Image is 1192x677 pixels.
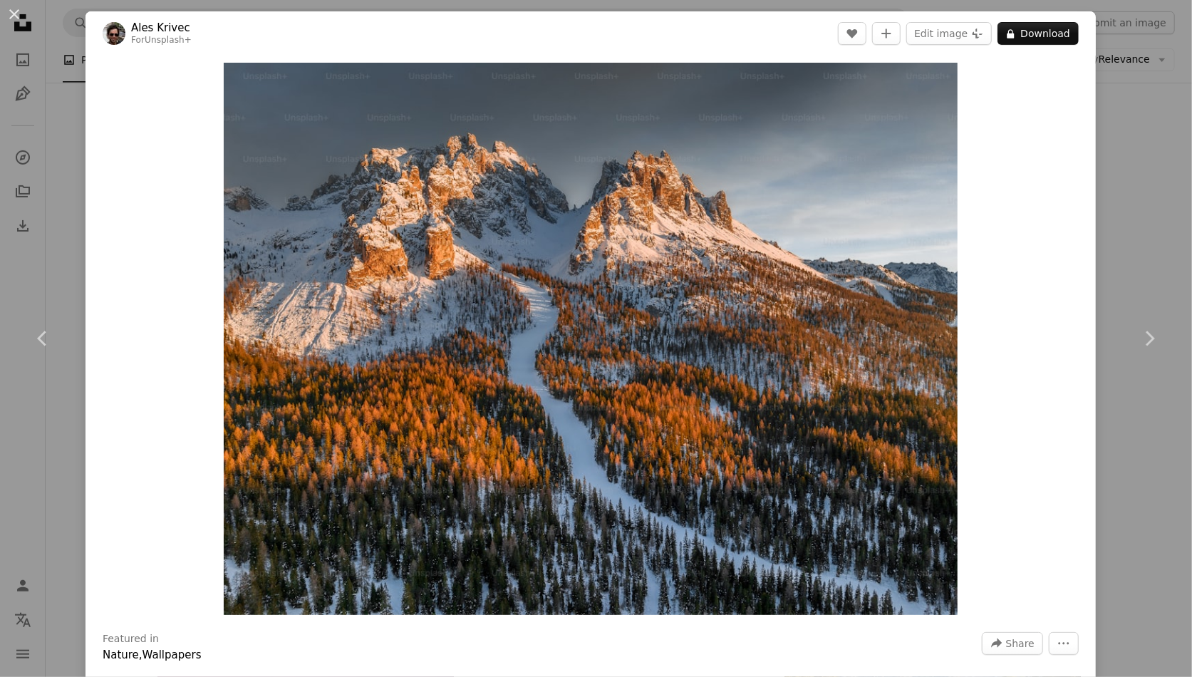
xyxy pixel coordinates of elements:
[838,22,866,45] button: Like
[131,35,192,46] div: For
[982,632,1043,655] button: Share this image
[1107,270,1192,407] a: Next
[906,22,992,45] button: Edit image
[103,648,139,661] a: Nature
[997,22,1079,45] button: Download
[139,648,142,661] span: ,
[1006,633,1035,654] span: Share
[224,63,957,615] button: Zoom in on this image
[224,63,957,615] img: a snow covered mountain with trees in the foreground
[142,648,202,661] a: Wallpapers
[103,22,125,45] img: Go to Ales Krivec's profile
[131,21,192,35] a: Ales Krivec
[872,22,901,45] button: Add to Collection
[1049,632,1079,655] button: More Actions
[145,35,192,45] a: Unsplash+
[103,632,159,646] h3: Featured in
